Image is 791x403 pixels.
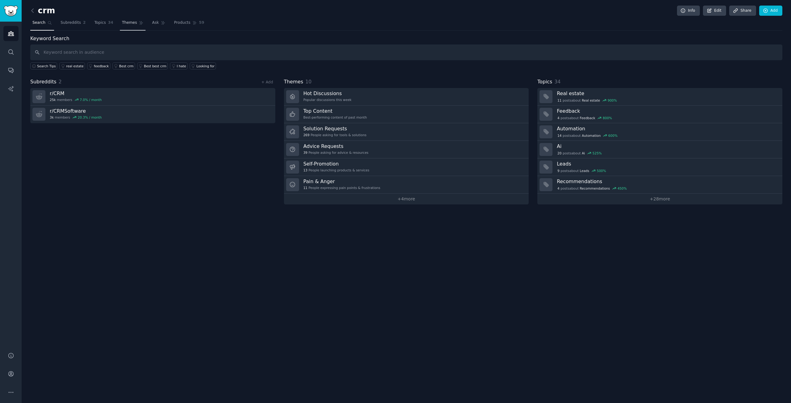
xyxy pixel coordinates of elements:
[119,64,134,68] div: Best crm
[303,98,352,102] div: Popular discussions this week
[303,161,370,167] h3: Self-Promotion
[303,186,380,190] div: People expressing pain points & frustrations
[120,18,146,31] a: Themes
[677,6,700,16] a: Info
[78,115,102,120] div: 20.3 % / month
[557,143,778,149] h3: Ai
[582,133,601,138] span: Automation
[557,186,560,191] span: 4
[59,79,62,85] span: 2
[557,186,627,191] div: post s about
[32,20,45,26] span: Search
[87,62,110,69] a: feedback
[557,133,618,138] div: post s about
[284,106,529,123] a: Top ContentBest-performing content of past month
[537,123,782,141] a: Automation14postsaboutAutomation600%
[557,161,778,167] h3: Leads
[729,6,756,16] a: Share
[303,143,369,149] h3: Advice Requests
[303,168,307,172] span: 13
[557,90,778,97] h3: Real estate
[557,169,560,173] span: 9
[30,6,55,16] h2: crm
[190,62,216,69] a: Looking for
[50,115,54,120] span: 3k
[122,20,137,26] span: Themes
[284,123,529,141] a: Solution Requests269People asking for tools & solutions
[284,88,529,106] a: Hot DiscussionsPopular discussions this week
[557,150,602,156] div: post s about
[582,151,585,155] span: Ai
[108,20,113,26] span: 34
[607,98,617,103] div: 900 %
[303,150,307,155] span: 39
[30,36,69,41] label: Keyword Search
[537,88,782,106] a: Real estate11postsaboutReal estate900%
[30,62,57,69] button: Search Tips
[557,116,560,120] span: 4
[557,168,607,174] div: post s about
[759,6,782,16] a: Add
[537,158,782,176] a: Leads9postsaboutLeads500%
[557,133,561,138] span: 14
[303,150,369,155] div: People asking for advice & resources
[557,151,561,155] span: 20
[172,18,206,31] a: Products59
[112,62,135,69] a: Best crm
[94,20,106,26] span: Topics
[580,169,589,173] span: Leads
[150,18,167,31] a: Ask
[537,106,782,123] a: Feedback4postsaboutFeedback800%
[199,20,204,26] span: 59
[618,186,627,191] div: 450 %
[580,116,595,120] span: Feedback
[608,133,618,138] div: 600 %
[30,106,275,123] a: r/CRMSoftware3kmembers20.3% / month
[303,178,380,185] h3: Pain & Anger
[30,18,54,31] a: Search
[4,6,18,16] img: GummySearch logo
[261,80,273,84] a: + Add
[593,151,602,155] div: 525 %
[50,98,56,102] span: 25k
[580,186,610,191] span: Recommendations
[30,44,782,60] input: Keyword search in audience
[284,141,529,158] a: Advice Requests39People asking for advice & resources
[174,20,190,26] span: Products
[137,62,168,69] a: Best best crm
[50,90,102,97] h3: r/ CRM
[303,133,366,137] div: People asking for tools & solutions
[557,98,561,103] span: 11
[303,168,370,172] div: People launching products & services
[305,79,311,85] span: 10
[303,115,367,120] div: Best-performing content of past month
[50,108,102,114] h3: r/ CRMSoftware
[537,78,552,86] span: Topics
[557,115,612,121] div: post s about
[303,133,310,137] span: 269
[557,98,617,103] div: post s about
[537,194,782,204] a: +28more
[94,64,109,68] div: feedback
[557,178,778,185] h3: Recommendations
[30,88,275,106] a: r/CRM25kmembers7.0% / month
[144,64,167,68] div: Best best crm
[80,98,102,102] div: 7.0 % / month
[92,18,115,31] a: Topics34
[303,90,352,97] h3: Hot Discussions
[284,194,529,204] a: +4more
[303,108,367,114] h3: Top Content
[37,64,56,68] span: Search Tips
[284,158,529,176] a: Self-Promotion13People launching products & services
[557,125,778,132] h3: Automation
[30,78,57,86] span: Subreddits
[152,20,159,26] span: Ask
[603,116,612,120] div: 800 %
[557,108,778,114] h3: Feedback
[66,64,83,68] div: real estate
[303,125,366,132] h3: Solution Requests
[537,176,782,194] a: Recommendations4postsaboutRecommendations450%
[597,169,606,173] div: 500 %
[284,78,303,86] span: Themes
[61,20,81,26] span: Subreddits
